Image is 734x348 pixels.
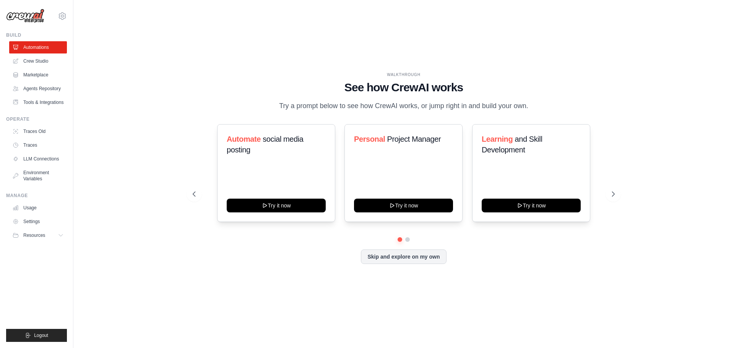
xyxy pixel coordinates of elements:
span: Learning [482,135,513,143]
h1: See how CrewAI works [193,81,615,94]
span: and Skill Development [482,135,542,154]
button: Resources [9,229,67,241]
div: Operate [6,116,67,122]
button: Try it now [482,199,581,212]
span: social media posting [227,135,304,154]
button: Try it now [227,199,326,212]
button: Try it now [354,199,453,212]
a: LLM Connections [9,153,67,165]
span: Resources [23,232,45,238]
a: Usage [9,202,67,214]
a: Traces [9,139,67,151]
div: WALKTHROUGH [193,72,615,78]
button: Skip and explore on my own [361,249,446,264]
div: Build [6,32,67,38]
span: Personal [354,135,385,143]
img: Logo [6,9,44,23]
a: Traces Old [9,125,67,138]
p: Try a prompt below to see how CrewAI works, or jump right in and build your own. [275,100,532,112]
a: Automations [9,41,67,53]
a: Settings [9,215,67,228]
div: Manage [6,193,67,199]
span: Logout [34,332,48,338]
a: Marketplace [9,69,67,81]
a: Tools & Integrations [9,96,67,108]
a: Environment Variables [9,167,67,185]
a: Crew Studio [9,55,67,67]
button: Logout [6,329,67,342]
span: Project Manager [387,135,441,143]
span: Automate [227,135,261,143]
a: Agents Repository [9,83,67,95]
